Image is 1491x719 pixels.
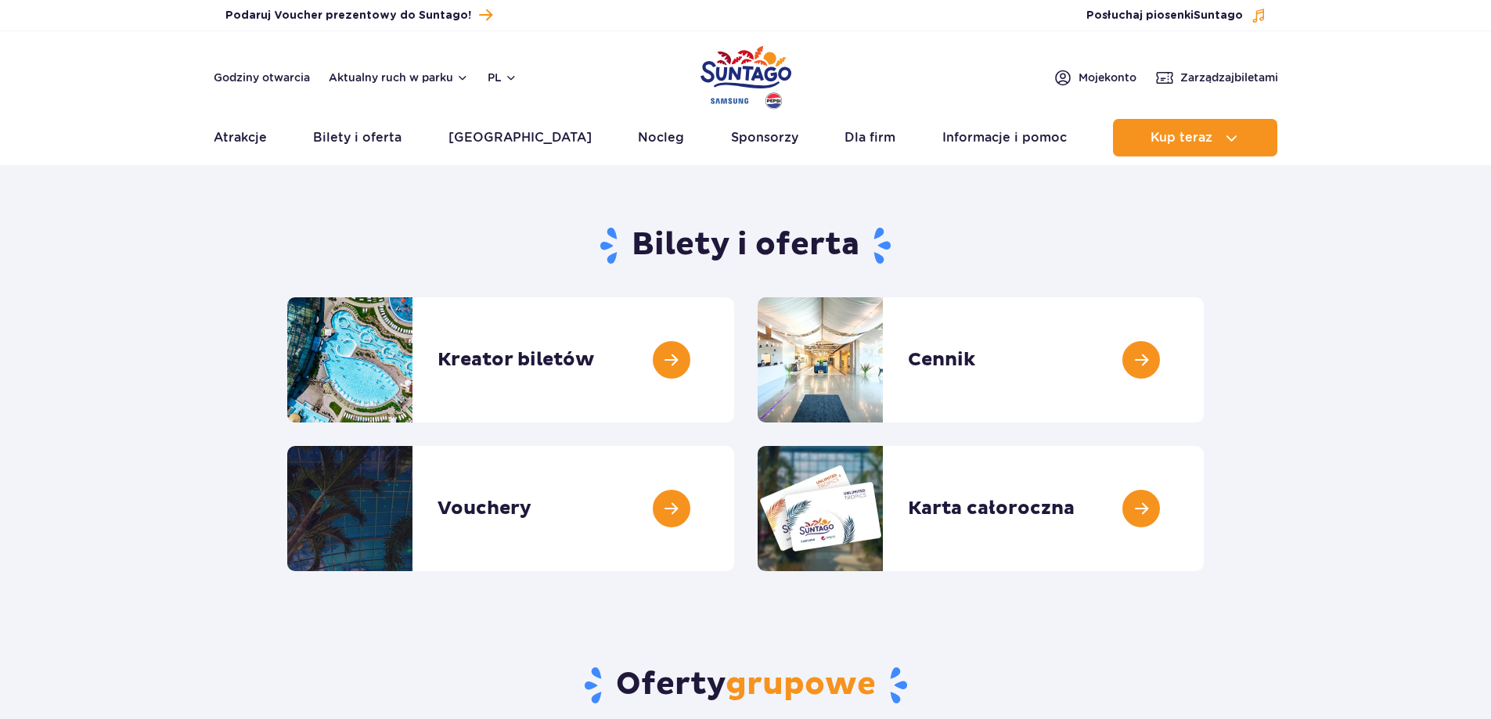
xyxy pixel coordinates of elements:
span: Suntago [1194,10,1243,21]
button: Posłuchaj piosenkiSuntago [1086,8,1266,23]
span: Kup teraz [1151,131,1212,145]
h2: Oferty [287,665,1204,706]
a: [GEOGRAPHIC_DATA] [448,119,592,156]
a: Mojekonto [1053,68,1136,87]
span: Zarządzaj biletami [1180,70,1278,85]
button: Aktualny ruch w parku [329,71,469,84]
a: Zarządzajbiletami [1155,68,1278,87]
span: Podaruj Voucher prezentowy do Suntago! [225,8,471,23]
a: Godziny otwarcia [214,70,310,85]
a: Bilety i oferta [313,119,402,156]
span: Moje konto [1079,70,1136,85]
span: grupowe [726,665,876,704]
a: Atrakcje [214,119,267,156]
button: Kup teraz [1113,119,1277,156]
a: Nocleg [638,119,684,156]
span: Posłuchaj piosenki [1086,8,1243,23]
a: Dla firm [845,119,895,156]
h1: Bilety i oferta [287,225,1204,266]
a: Sponsorzy [731,119,798,156]
a: Podaruj Voucher prezentowy do Suntago! [225,5,492,26]
a: Park of Poland [700,39,791,111]
button: pl [488,70,517,85]
a: Informacje i pomoc [942,119,1067,156]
